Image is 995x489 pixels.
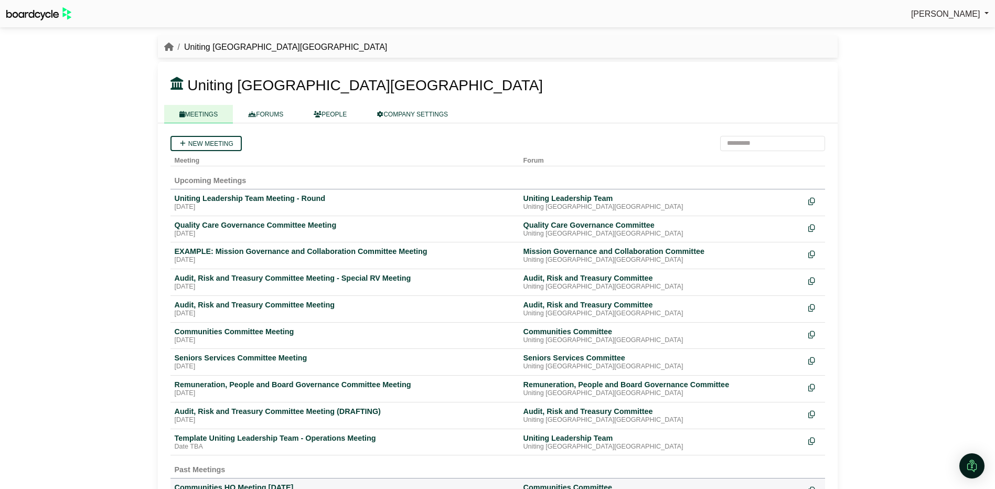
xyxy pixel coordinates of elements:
[523,220,800,230] div: Quality Care Governance Committee
[175,327,515,345] a: Communities Committee Meeting [DATE]
[523,273,800,291] a: Audit, Risk and Treasury Committee Uniting [GEOGRAPHIC_DATA][GEOGRAPHIC_DATA]
[523,310,800,318] div: Uniting [GEOGRAPHIC_DATA][GEOGRAPHIC_DATA]
[175,194,515,211] a: Uniting Leadership Team Meeting - Round [DATE]
[523,336,800,345] div: Uniting [GEOGRAPHIC_DATA][GEOGRAPHIC_DATA]
[911,7,989,21] a: [PERSON_NAME]
[175,220,515,238] a: Quality Care Governance Committee Meeting [DATE]
[175,336,515,345] div: [DATE]
[175,194,515,203] div: Uniting Leadership Team Meeting - Round
[6,7,71,20] img: BoardcycleBlackGreen-aaafeed430059cb809a45853b8cf6d952af9d84e6e89e1f1685b34bfd5cb7d64.svg
[523,433,800,443] div: Uniting Leadership Team
[523,194,800,211] a: Uniting Leadership Team Uniting [GEOGRAPHIC_DATA][GEOGRAPHIC_DATA]
[175,283,515,291] div: [DATE]
[175,300,515,310] div: Audit, Risk and Treasury Committee Meeting
[523,353,800,363] div: Seniors Services Committee
[523,363,800,371] div: Uniting [GEOGRAPHIC_DATA][GEOGRAPHIC_DATA]
[523,256,800,264] div: Uniting [GEOGRAPHIC_DATA][GEOGRAPHIC_DATA]
[523,247,800,264] a: Mission Governance and Collaboration Committee Uniting [GEOGRAPHIC_DATA][GEOGRAPHIC_DATA]
[523,230,800,238] div: Uniting [GEOGRAPHIC_DATA][GEOGRAPHIC_DATA]
[175,407,515,416] div: Audit, Risk and Treasury Committee Meeting (DRAFTING)
[175,353,515,363] div: Seniors Services Committee Meeting
[523,300,800,318] a: Audit, Risk and Treasury Committee Uniting [GEOGRAPHIC_DATA][GEOGRAPHIC_DATA]
[523,443,800,451] div: Uniting [GEOGRAPHIC_DATA][GEOGRAPHIC_DATA]
[298,105,362,123] a: PEOPLE
[523,203,800,211] div: Uniting [GEOGRAPHIC_DATA][GEOGRAPHIC_DATA]
[175,443,515,451] div: Date TBA
[808,273,821,288] div: Make a copy
[170,136,242,151] a: New meeting
[808,300,821,314] div: Make a copy
[175,327,515,336] div: Communities Committee Meeting
[808,407,821,421] div: Make a copy
[911,9,980,18] span: [PERSON_NAME]
[175,353,515,371] a: Seniors Services Committee Meeting [DATE]
[959,453,985,479] div: Open Intercom Messenger
[523,327,800,345] a: Communities Committee Uniting [GEOGRAPHIC_DATA][GEOGRAPHIC_DATA]
[170,151,519,166] th: Meeting
[523,273,800,283] div: Audit, Risk and Treasury Committee
[175,465,226,474] span: Past Meetings
[519,151,804,166] th: Forum
[808,380,821,394] div: Make a copy
[175,389,515,398] div: [DATE]
[523,433,800,451] a: Uniting Leadership Team Uniting [GEOGRAPHIC_DATA][GEOGRAPHIC_DATA]
[808,353,821,367] div: Make a copy
[175,310,515,318] div: [DATE]
[187,77,543,93] span: Uniting [GEOGRAPHIC_DATA][GEOGRAPHIC_DATA]
[175,433,515,443] div: Template Uniting Leadership Team - Operations Meeting
[164,40,388,54] nav: breadcrumb
[175,300,515,318] a: Audit, Risk and Treasury Committee Meeting [DATE]
[523,380,800,398] a: Remuneration, People and Board Governance Committee Uniting [GEOGRAPHIC_DATA][GEOGRAPHIC_DATA]
[175,416,515,424] div: [DATE]
[523,407,800,424] a: Audit, Risk and Treasury Committee Uniting [GEOGRAPHIC_DATA][GEOGRAPHIC_DATA]
[523,194,800,203] div: Uniting Leadership Team
[523,220,800,238] a: Quality Care Governance Committee Uniting [GEOGRAPHIC_DATA][GEOGRAPHIC_DATA]
[523,247,800,256] div: Mission Governance and Collaboration Committee
[164,105,233,123] a: MEETINGS
[523,300,800,310] div: Audit, Risk and Treasury Committee
[175,220,515,230] div: Quality Care Governance Committee Meeting
[175,433,515,451] a: Template Uniting Leadership Team - Operations Meeting Date TBA
[808,247,821,261] div: Make a copy
[523,380,800,389] div: Remuneration, People and Board Governance Committee
[175,380,515,398] a: Remuneration, People and Board Governance Committee Meeting [DATE]
[523,389,800,398] div: Uniting [GEOGRAPHIC_DATA][GEOGRAPHIC_DATA]
[175,176,247,185] span: Upcoming Meetings
[808,327,821,341] div: Make a copy
[808,433,821,448] div: Make a copy
[175,247,515,256] div: EXAMPLE: Mission Governance and Collaboration Committee Meeting
[175,273,515,291] a: Audit, Risk and Treasury Committee Meeting - Special RV Meeting [DATE]
[523,416,800,424] div: Uniting [GEOGRAPHIC_DATA][GEOGRAPHIC_DATA]
[523,327,800,336] div: Communities Committee
[808,194,821,208] div: Make a copy
[523,353,800,371] a: Seniors Services Committee Uniting [GEOGRAPHIC_DATA][GEOGRAPHIC_DATA]
[175,247,515,264] a: EXAMPLE: Mission Governance and Collaboration Committee Meeting [DATE]
[174,40,388,54] li: Uniting [GEOGRAPHIC_DATA][GEOGRAPHIC_DATA]
[362,105,463,123] a: COMPANY SETTINGS
[175,230,515,238] div: [DATE]
[175,407,515,424] a: Audit, Risk and Treasury Committee Meeting (DRAFTING) [DATE]
[175,380,515,389] div: Remuneration, People and Board Governance Committee Meeting
[523,407,800,416] div: Audit, Risk and Treasury Committee
[233,105,298,123] a: FORUMS
[808,220,821,235] div: Make a copy
[523,283,800,291] div: Uniting [GEOGRAPHIC_DATA][GEOGRAPHIC_DATA]
[175,203,515,211] div: [DATE]
[175,363,515,371] div: [DATE]
[175,256,515,264] div: [DATE]
[175,273,515,283] div: Audit, Risk and Treasury Committee Meeting - Special RV Meeting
